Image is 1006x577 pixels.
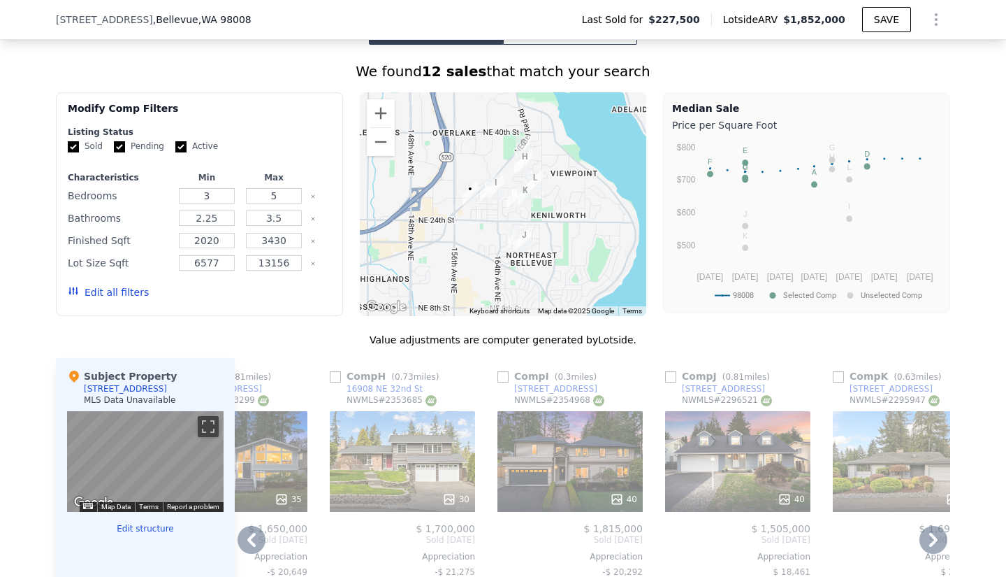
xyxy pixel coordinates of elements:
[897,372,916,382] span: 0.63
[672,135,941,310] svg: A chart.
[665,534,810,546] span: Sold [DATE]
[801,272,827,282] text: [DATE]
[367,99,395,127] button: Zoom in
[422,63,487,80] strong: 12 sales
[850,383,933,394] div: [STREET_ADDRESS]
[67,523,224,534] button: Edit structure
[502,220,529,255] div: 1919 168th Ave NE
[812,168,817,176] text: A
[330,369,444,383] div: Comp H
[153,13,251,27] span: , Bellevue
[723,13,783,27] span: Lotside ARV
[469,306,530,316] button: Keyboard shortcuts
[275,492,302,506] div: 35
[743,231,748,240] text: K
[836,272,863,282] text: [DATE]
[783,291,836,300] text: Selected Comp
[945,492,972,506] div: 38
[622,307,642,315] a: Terms (opens in new tab)
[416,523,475,534] span: $ 1,700,000
[522,165,548,200] div: 17021 NE 29th Pl
[395,372,414,382] span: 0.73
[850,394,940,406] div: NWMLS # 2295947
[71,494,117,512] img: Google
[549,372,602,382] span: ( miles)
[474,173,501,208] div: 2714 162nd Ave NE
[68,172,170,183] div: Characteristics
[162,534,307,546] span: Sold [DATE]
[114,141,164,152] label: Pending
[68,101,331,127] div: Modify Comp Filters
[84,383,167,394] div: [STREET_ADDRESS]
[677,208,696,218] text: $600
[435,567,475,577] span: -$ 21,275
[862,7,911,32] button: SAVE
[67,411,224,512] div: Street View
[497,369,602,383] div: Comp I
[510,130,537,165] div: 16819 NE 35th Pl
[56,333,950,347] div: Value adjustments are computer generated by Lotside .
[677,175,696,185] text: $700
[267,567,307,577] span: -$ 20,649
[386,372,444,382] span: ( miles)
[68,127,331,138] div: Listing Status
[330,551,475,562] div: Appreciation
[783,14,845,25] span: $1,852,000
[508,222,534,257] div: 16805 NE 18th St
[871,272,898,282] text: [DATE]
[861,291,922,300] text: Unselected Comp
[175,141,187,152] input: Active
[743,163,748,171] text: C
[56,62,950,81] div: We found that match your search
[677,143,696,152] text: $800
[847,163,852,171] text: L
[665,369,775,383] div: Comp J
[677,241,696,250] text: $500
[67,411,224,512] div: Map
[583,523,643,534] span: $ 1,815,000
[347,394,437,406] div: NWMLS # 2353685
[767,272,794,282] text: [DATE]
[310,216,316,222] button: Clear
[928,395,940,406] img: NWMLS Logo
[330,534,475,546] span: Sold [DATE]
[497,534,643,546] span: Sold [DATE]
[514,383,597,394] div: [STREET_ADDRESS]
[243,172,305,183] div: Max
[56,13,153,27] span: [STREET_ADDRESS]
[829,143,836,152] text: G
[922,6,950,34] button: Show Options
[743,210,748,218] text: J
[330,383,423,394] a: 16908 NE 32nd St
[68,285,149,299] button: Edit all filters
[367,128,395,156] button: Zoom out
[717,372,775,382] span: ( miles)
[175,141,218,152] label: Active
[833,534,978,546] span: Sold [DATE]
[363,298,409,316] img: Google
[725,372,744,382] span: 0.81
[829,152,835,161] text: H
[733,291,754,300] text: 98008
[139,503,159,511] a: Terms (opens in new tab)
[68,141,79,152] input: Sold
[84,394,176,406] div: MLS Data Unavailable
[610,492,637,506] div: 40
[672,101,941,115] div: Median Sale
[248,523,307,534] span: $ 1,650,000
[665,383,765,394] a: [STREET_ADDRESS]
[665,551,810,562] div: Appreciation
[71,494,117,512] a: Open this area in Google Maps (opens a new window)
[708,157,713,166] text: F
[773,567,810,577] span: $ 18,461
[68,253,170,273] div: Lot Size Sqft
[227,372,246,382] span: 0.81
[697,272,723,282] text: [DATE]
[732,272,759,282] text: [DATE]
[497,383,597,394] a: [STREET_ADDRESS]
[864,150,870,158] text: D
[310,238,316,244] button: Clear
[68,186,170,206] div: Bedrooms
[310,194,316,199] button: Clear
